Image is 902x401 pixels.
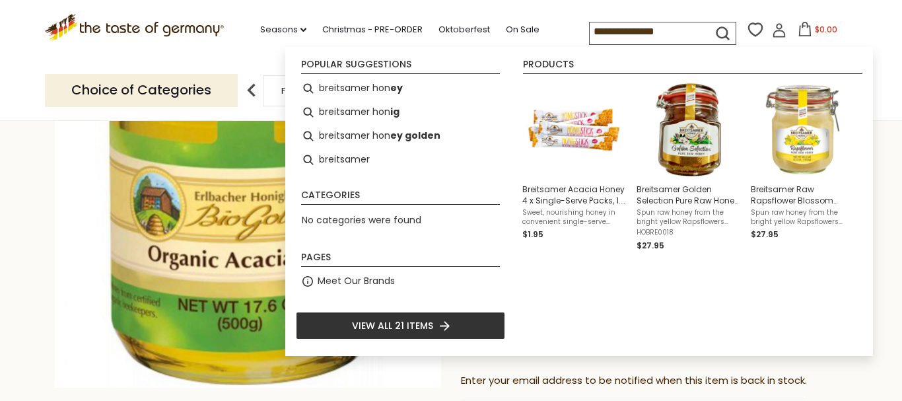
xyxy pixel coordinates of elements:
[751,184,854,206] span: Breitsamer Raw Rapsflower Blossom Honey in Large Jar, 35.2 oz
[461,373,847,389] div: Enter your email address to be notified when this item is back in stock.
[637,184,740,206] span: Breitsamer Golden Selection Pure Raw Honey in Large Jar 35.2 oz
[238,77,265,104] img: previous arrow
[322,22,423,37] a: Christmas - PRE-ORDER
[45,74,238,106] p: Choice of Categories
[637,240,664,251] span: $27.95
[637,208,740,227] span: Spun raw honey from the bright yellow Rapsflowers ([GEOGRAPHIC_DATA]). A delicious and healthy sp...
[260,22,306,37] a: Seasons
[522,184,626,206] span: Breitsamer Acacia Honey 4 x Single-Serve Packs, 1.1 oz.
[296,100,505,124] li: breitsamer honig
[523,59,862,74] li: Products
[522,229,543,240] span: $1.95
[522,208,626,227] span: Sweet, nourishing honey in convenient single-serve packs. Perfect for travels and picnics, when y...
[506,22,539,37] a: On Sale
[746,77,860,258] li: Breitsamer Raw Rapsflower Blossom Honey in Large Jar, 35.2 oz
[352,318,433,333] span: View all 21 items
[789,22,845,42] button: $0.00
[522,82,626,252] a: Breitsamer Honey Stick SinglesBreitsamer Acacia Honey 4 x Single-Serve Packs, 1.1 oz.Sweet, nouri...
[390,81,403,96] b: ey
[637,82,740,252] a: Breitsamer Golden Selection Pure Raw Honey in Large Jar 35.2 ozSpun raw honey from the bright yel...
[318,273,395,289] a: Meet Our Brands
[526,82,622,178] img: Breitsamer Honey Stick Singles
[390,104,399,120] b: ig
[296,77,505,100] li: breitsamer honey
[751,208,854,227] span: Spun raw honey from the bright yellow Rapsflowers ([GEOGRAPHIC_DATA]). A delicious and healthy sp...
[390,128,440,143] b: ey golden
[751,82,854,252] a: Breitsamer Raw Rapsflower Blossom Honey in Large Jar, 35.2 ozSpun raw honey from the bright yello...
[281,86,358,96] a: Food By Category
[517,77,631,258] li: Breitsamer Acacia Honey 4 x Single-Serve Packs, 1.1 oz.
[296,148,505,172] li: breitsamer
[301,59,500,74] li: Popular suggestions
[815,24,837,35] span: $0.00
[296,312,505,340] li: View all 21 items
[301,252,500,267] li: Pages
[285,47,873,356] div: Instant Search Results
[631,77,746,258] li: Breitsamer Golden Selection Pure Raw Honey in Large Jar 35.2 oz
[637,228,740,237] span: HOBRE0018
[438,22,490,37] a: Oktoberfest
[296,270,505,293] li: Meet Our Brands
[751,229,779,240] span: $27.95
[301,190,500,205] li: Categories
[296,124,505,148] li: breitsamer honey golden
[302,213,421,227] span: No categories were found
